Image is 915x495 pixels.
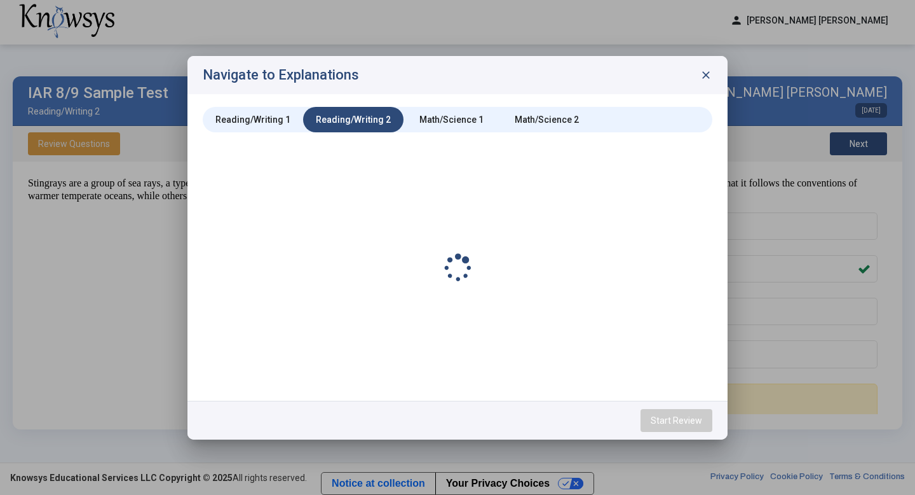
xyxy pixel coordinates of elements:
span: Start Review [651,415,702,426]
button: Start Review [640,409,712,432]
div: Math/Science 2 [515,113,579,126]
div: Math/Science 1 [419,113,484,126]
div: Reading/Writing 2 [316,113,391,126]
span: close [700,69,712,81]
div: Reading/Writing 1 [215,113,290,126]
h2: Navigate to Explanations [203,67,359,83]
